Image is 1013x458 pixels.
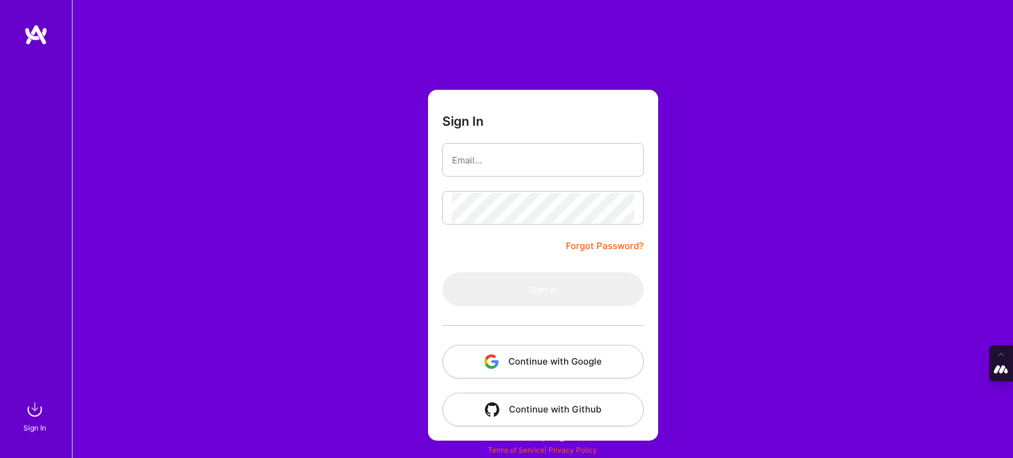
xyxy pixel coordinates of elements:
[442,393,644,426] button: Continue with Github
[566,239,644,253] a: Forgot Password?
[488,445,544,454] a: Terms of Service
[442,114,484,129] h3: Sign In
[442,272,644,306] button: Sign In
[25,398,47,434] a: sign inSign In
[23,421,46,434] div: Sign In
[485,402,499,417] img: icon
[24,24,48,46] img: logo
[23,398,47,421] img: sign in
[452,145,634,175] input: Email...
[488,445,597,454] span: |
[484,354,499,369] img: icon
[442,345,644,378] button: Continue with Google
[548,445,597,454] a: Privacy Policy
[72,422,1013,452] div: © 2025 ATeams Inc., All rights reserved.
